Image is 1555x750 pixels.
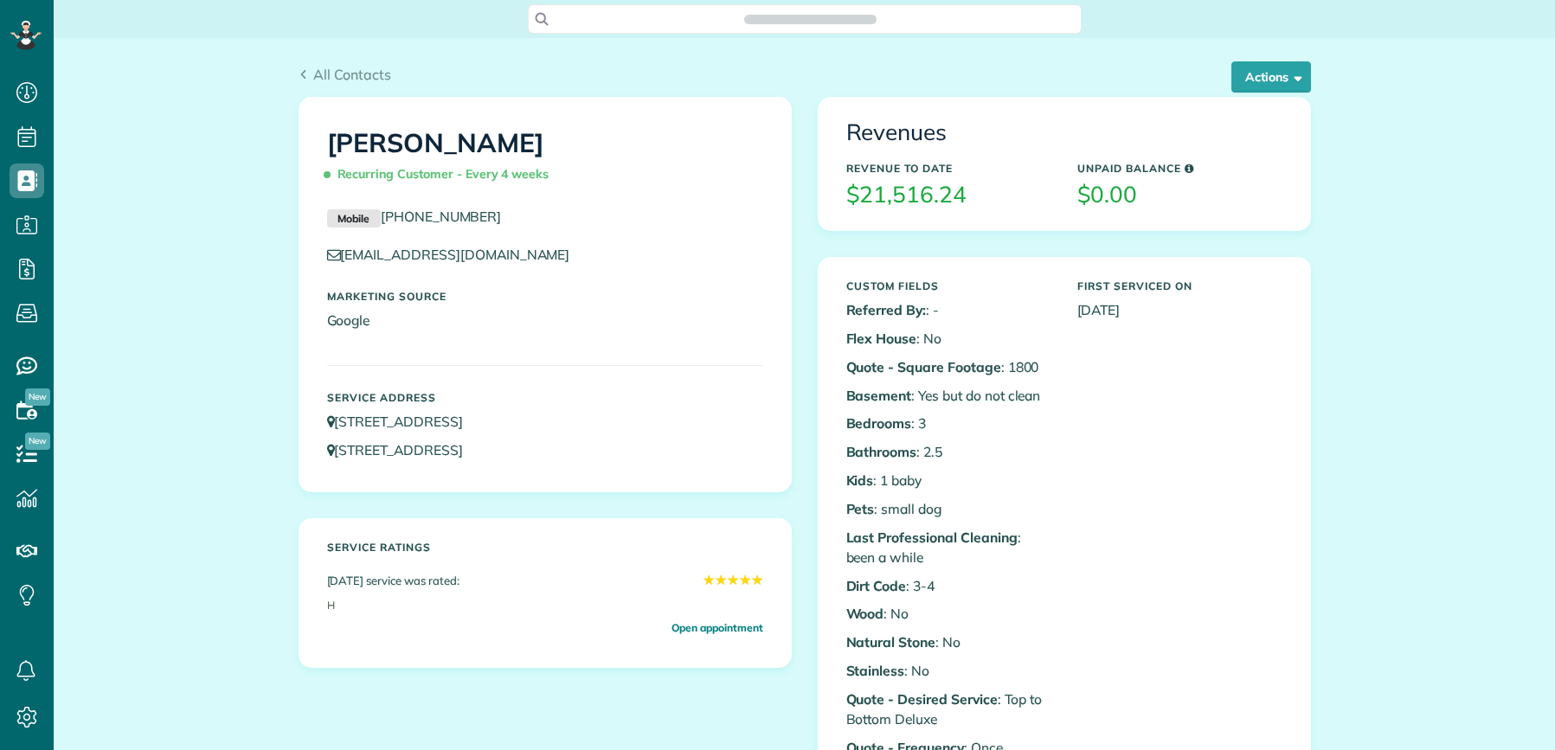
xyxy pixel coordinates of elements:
[846,329,1051,349] p: : No
[846,301,927,318] b: Referred By:
[846,358,1001,375] b: Quote - Square Footage
[846,413,1051,433] p: : 3
[846,577,907,594] b: Dirt Code
[671,619,762,636] a: Open appointment
[327,570,763,590] div: [DATE] service was rated:
[327,246,587,263] a: [EMAIL_ADDRESS][DOMAIN_NAME]
[846,183,1051,208] h3: $21,516.24
[846,357,1051,377] p: : 1800
[846,500,875,517] b: Pets
[327,311,763,330] p: Google
[846,471,874,489] b: Kids
[327,291,763,302] h5: Marketing Source
[1077,183,1282,208] h3: $0.00
[846,605,884,622] b: Wood
[327,392,763,403] h5: Service Address
[739,570,751,590] span: ★
[846,633,936,651] b: Natural Stone
[846,689,1051,729] p: : Top to Bottom Deluxe
[846,576,1051,596] p: : 3-4
[751,570,763,590] span: ★
[846,662,905,679] b: Stainless
[1077,300,1282,320] p: [DATE]
[846,163,1051,174] h5: Revenue to Date
[846,386,1051,406] p: : Yes but do not clean
[327,542,763,553] h5: Service ratings
[846,632,1051,652] p: : No
[846,120,1282,145] h3: Revenues
[846,604,1051,624] p: : No
[327,441,479,458] a: [STREET_ADDRESS]
[761,10,859,28] span: Search ZenMaid…
[846,330,917,347] b: Flex House
[846,300,1051,320] p: : -
[846,499,1051,519] p: : small dog
[1077,163,1282,174] h5: Unpaid Balance
[327,209,381,228] small: Mobile
[846,529,1018,546] b: Last Professional Cleaning
[846,690,998,708] b: Quote - Desired Service
[1231,61,1311,93] button: Actions
[715,570,727,590] span: ★
[327,413,479,430] a: [STREET_ADDRESS]
[727,570,739,590] span: ★
[846,661,1051,681] p: : No
[327,159,556,189] span: Recurring Customer - Every 4 weeks
[846,471,1051,490] p: : 1 baby
[25,388,50,406] span: New
[327,591,763,620] div: H
[846,387,912,404] b: Basement
[703,570,715,590] span: ★
[25,433,50,450] span: New
[299,64,392,85] a: All Contacts
[846,414,912,432] b: Bedrooms
[846,443,917,460] b: Bathrooms
[327,129,763,189] h1: [PERSON_NAME]
[846,280,1051,292] h5: Custom Fields
[846,528,1051,567] p: : been a while
[327,208,502,225] a: Mobile[PHONE_NUMBER]
[313,66,391,83] span: All Contacts
[1077,280,1282,292] h5: First Serviced On
[846,442,1051,462] p: : 2.5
